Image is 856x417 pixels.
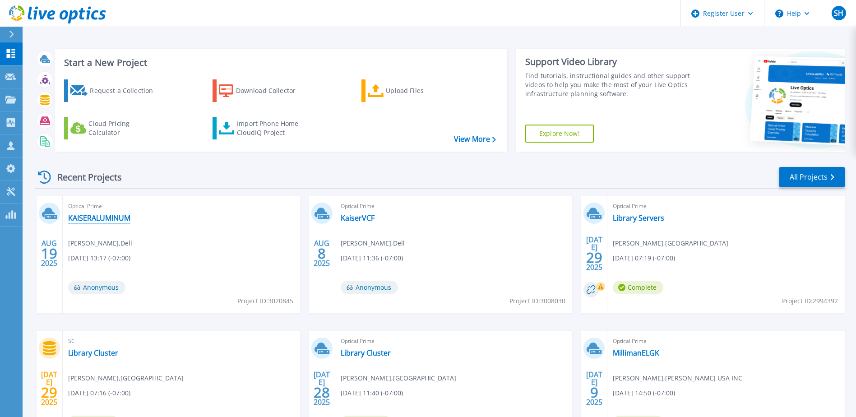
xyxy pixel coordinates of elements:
div: [DATE] 2025 [313,372,330,405]
div: Download Collector [236,82,308,100]
div: Upload Files [386,82,458,100]
span: [PERSON_NAME] , [GEOGRAPHIC_DATA] [341,373,456,383]
span: Optical Prime [341,201,567,211]
a: Upload Files [361,79,462,102]
div: Find tutorials, instructional guides and other support videos to help you make the most of your L... [525,71,693,98]
div: AUG 2025 [313,237,330,270]
span: Complete [613,281,663,294]
span: 29 [41,389,57,396]
span: [DATE] 11:40 (-07:00) [341,388,403,398]
span: [DATE] 11:36 (-07:00) [341,253,403,263]
a: Library Cluster [341,348,391,357]
span: [DATE] 07:19 (-07:00) [613,253,675,263]
span: 8 [318,250,326,257]
a: KaiserVCF [341,213,375,222]
span: [DATE] 14:50 (-07:00) [613,388,675,398]
a: View More [454,135,496,144]
span: [DATE] 13:17 (-07:00) [68,253,130,263]
span: [PERSON_NAME] , [GEOGRAPHIC_DATA] [68,373,184,383]
div: Cloud Pricing Calculator [88,119,161,137]
a: Library Servers [613,213,664,222]
span: Project ID: 3008030 [509,296,565,306]
span: [DATE] 07:16 (-07:00) [68,388,130,398]
a: Download Collector [213,79,313,102]
div: [DATE] 2025 [586,372,603,405]
span: Anonymous [341,281,398,294]
span: Optical Prime [341,336,567,346]
span: 29 [586,254,602,261]
span: Optical Prime [613,336,839,346]
a: MillimanELGK [613,348,659,357]
div: [DATE] 2025 [41,372,58,405]
span: Project ID: 2994392 [782,296,838,306]
span: SH [834,9,843,17]
span: [PERSON_NAME] , Dell [68,238,132,248]
div: [DATE] 2025 [586,237,603,270]
span: Optical Prime [613,201,839,211]
span: [PERSON_NAME] , [PERSON_NAME] USA INC [613,373,742,383]
span: 9 [590,389,598,396]
span: SC [68,336,295,346]
a: All Projects [779,167,845,187]
span: Optical Prime [68,201,295,211]
span: 19 [41,250,57,257]
a: Request a Collection [64,79,165,102]
h3: Start a New Project [64,58,495,68]
div: AUG 2025 [41,237,58,270]
span: Anonymous [68,281,125,294]
span: Project ID: 3020845 [237,296,293,306]
div: Request a Collection [90,82,162,100]
span: 28 [314,389,330,396]
div: Import Phone Home CloudIQ Project [237,119,307,137]
a: Cloud Pricing Calculator [64,117,165,139]
span: [PERSON_NAME] , [GEOGRAPHIC_DATA] [613,238,728,248]
span: [PERSON_NAME] , Dell [341,238,405,248]
a: Library Cluster [68,348,118,357]
div: Recent Projects [35,166,134,188]
a: KAISERALUMINUM [68,213,130,222]
div: Support Video Library [525,56,693,68]
a: Explore Now! [525,125,594,143]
